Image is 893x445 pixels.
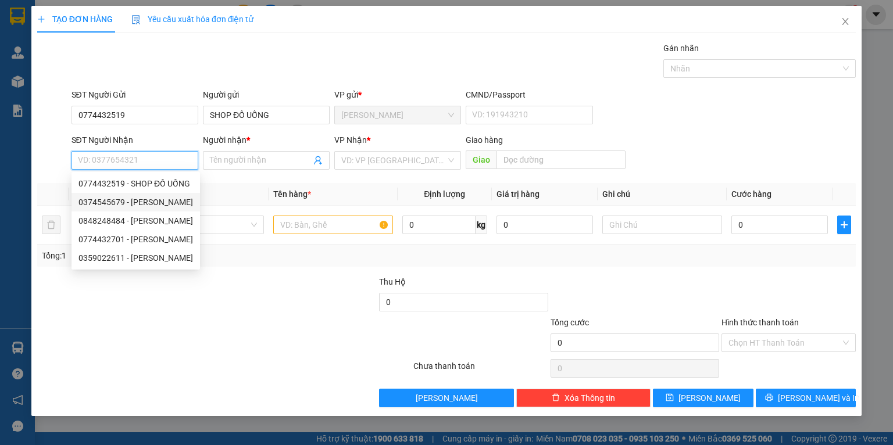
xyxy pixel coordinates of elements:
th: Ghi chú [598,183,727,206]
span: save [666,393,674,403]
div: 0774432519 - SHOP ĐỒ UỐNG [78,177,193,190]
button: Close [829,6,862,38]
span: Giao [466,150,496,169]
span: [PERSON_NAME] [678,392,741,404]
b: [DOMAIN_NAME] [98,44,160,53]
div: CMND/Passport [466,88,592,101]
span: printer [765,393,773,403]
span: kg [476,216,487,234]
div: Người gửi [203,88,330,101]
button: deleteXóa Thông tin [516,389,651,407]
b: [PERSON_NAME] [15,75,66,130]
div: SĐT Người Gửi [72,88,198,101]
button: save[PERSON_NAME] [653,389,753,407]
button: printer[PERSON_NAME] và In [756,389,856,407]
span: VP Nhận [334,135,367,145]
div: 0848248484 - [PERSON_NAME] [78,214,193,227]
div: 0774432701 - NGUYỄN QUỲNH CHI [72,230,200,249]
div: 0374545679 - TUẤN [72,193,200,211]
div: Chưa thanh toán [412,360,549,380]
span: Yêu cầu xuất hóa đơn điện tử [131,15,254,24]
span: Giá trị hàng [496,189,540,199]
span: plus [37,15,45,23]
div: Tổng: 1 [42,249,345,262]
img: icon [131,15,141,24]
input: Dọc đường [496,150,626,169]
span: delete [552,393,560,403]
span: TẠO ĐƠN HÀNG [37,15,113,24]
span: Định lượng [424,189,465,199]
div: 0359022611 - QUỲNH ANH [72,249,200,267]
span: [PERSON_NAME] và In [778,392,859,404]
img: logo.jpg [126,15,154,42]
button: plus [837,216,851,234]
span: Giao hàng [466,135,503,145]
label: Hình thức thanh toán [721,318,799,327]
li: (c) 2017 [98,55,160,70]
span: Tên hàng [273,189,311,199]
div: Người nhận [203,134,330,146]
span: [PERSON_NAME] [416,392,478,404]
div: 0359022611 - [PERSON_NAME] [78,252,193,264]
span: close [841,17,850,26]
div: VP gửi [334,88,461,101]
span: Cước hàng [731,189,771,199]
span: Thu Hộ [379,277,406,286]
span: user-add [313,156,323,165]
span: plus [838,220,851,229]
input: Ghi Chú [602,216,722,234]
span: Tổng cước [551,318,589,327]
input: VD: Bàn, Ghế [273,216,393,234]
span: Phạm Ngũ Lão [341,106,454,124]
b: BIÊN NHẬN GỬI HÀNG [75,17,112,92]
img: logo.jpg [15,15,73,73]
div: 0848248484 - PHƯƠNG NAM [72,211,200,230]
span: Xóa Thông tin [565,392,615,404]
input: 0 [496,216,593,234]
div: 0774432701 - [PERSON_NAME] [78,233,193,246]
button: delete [42,216,60,234]
label: Gán nhãn [663,44,699,53]
span: Khác [151,216,256,234]
div: SĐT Người Nhận [72,134,198,146]
button: [PERSON_NAME] [379,389,513,407]
div: 0374545679 - [PERSON_NAME] [78,196,193,209]
div: 0774432519 - SHOP ĐỒ UỐNG [72,174,200,193]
